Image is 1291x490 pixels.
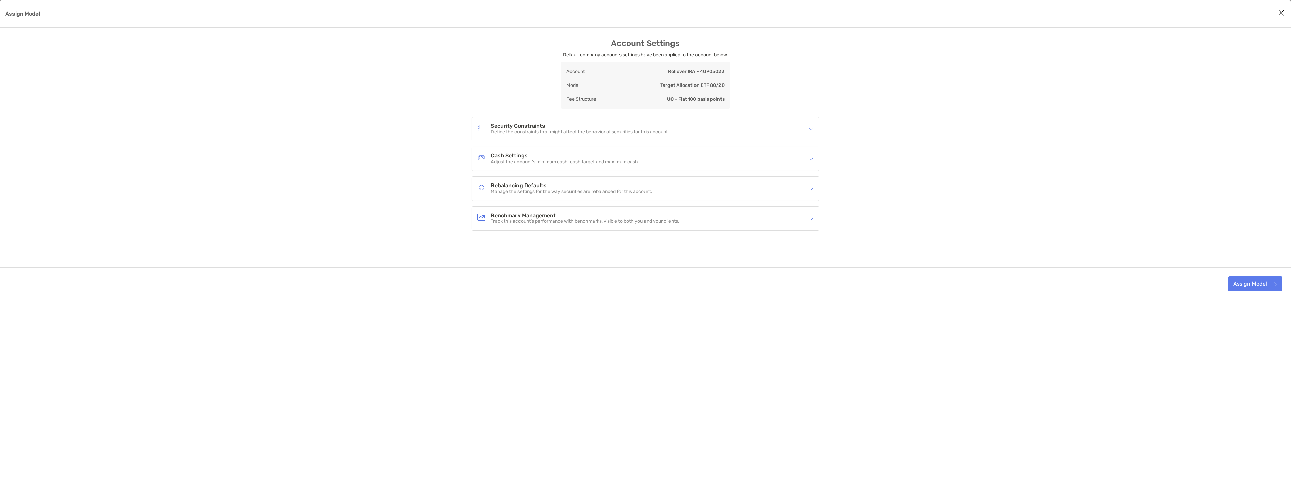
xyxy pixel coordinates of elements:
img: icon arrow [809,127,814,131]
img: Cash Settings [477,154,485,162]
p: Model [566,81,579,90]
img: Rebalancing Defaults [477,183,485,192]
p: Define the constraints that might affect the behavior of securities for this account. [491,129,669,135]
p: Rollover IRA - 4QP05023 [668,67,725,76]
p: Default company accounts settings have been applied to the account below. [563,51,728,59]
h4: Rebalancing Defaults [491,183,652,189]
h4: Security Constraints [491,123,669,129]
p: Adjust the account’s minimum cash, cash target and maximum cash. [491,159,639,165]
p: UC - Flat 100 basis points [667,95,725,103]
h3: Account Settings [611,39,680,48]
div: icon arrowBenchmark ManagementBenchmark ManagementTrack this account’s performance with benchmark... [472,207,819,230]
p: Track this account’s performance with benchmarks, visible to both you and your clients. [491,219,679,224]
p: Fee Structure [566,95,596,103]
button: Assign Model [1228,276,1282,291]
p: Manage the settings for the way securities are rebalanced for this account. [491,189,652,195]
img: Benchmark Management [477,213,485,221]
img: icon arrow [809,156,814,161]
img: icon arrow [809,216,814,221]
div: icon arrowSecurity ConstraintsSecurity ConstraintsDefine the constraints that might affect the be... [472,117,819,141]
div: icon arrowRebalancing DefaultsRebalancing DefaultsManage the settings for the way securities are ... [472,177,819,200]
img: Security Constraints [477,124,485,132]
div: icon arrowCash SettingsCash SettingsAdjust the account’s minimum cash, cash target and maximum cash. [472,147,819,171]
h4: Cash Settings [491,153,639,159]
img: icon arrow [809,186,814,191]
p: Target Allocation ETF 80/20 [660,81,725,90]
p: Account [566,67,585,76]
p: Assign Model [5,9,40,18]
button: Close modal [1276,8,1286,18]
h4: Benchmark Management [491,213,679,219]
